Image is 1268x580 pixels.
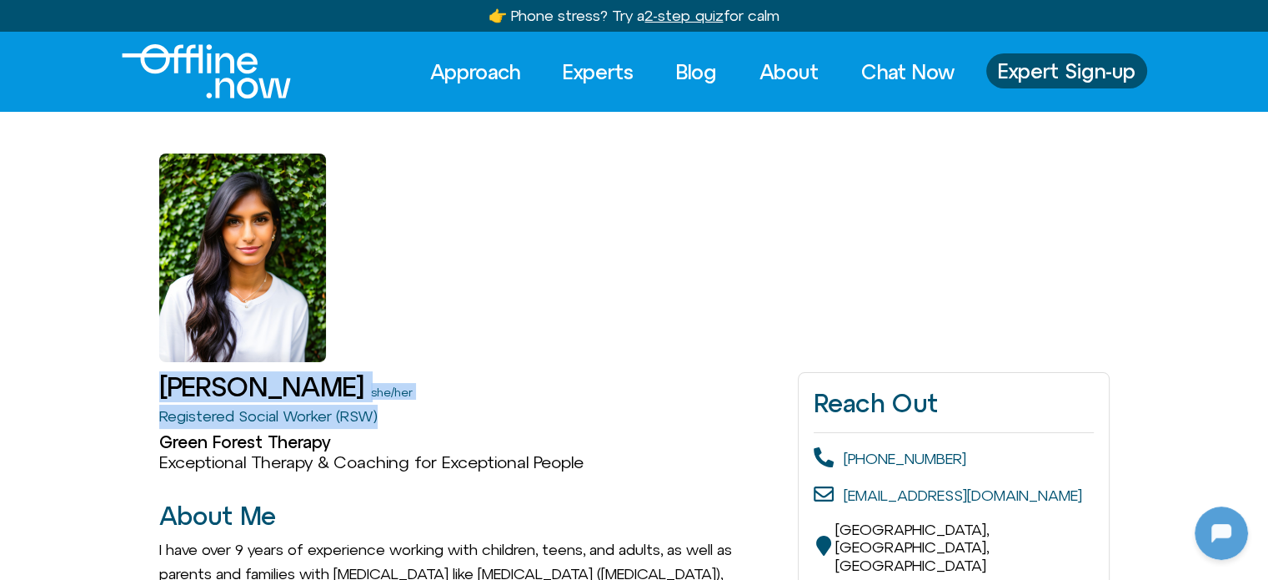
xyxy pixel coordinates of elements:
a: Experts [548,53,649,90]
h2: Reach Out [814,388,1093,418]
h2: Green Forest Therapy [159,432,782,452]
span: [GEOGRAPHIC_DATA], [GEOGRAPHIC_DATA], [GEOGRAPHIC_DATA] [834,521,988,574]
a: Chat Now [846,53,970,90]
nav: Menu [415,53,970,90]
a: Approach [415,53,535,90]
img: N5FCcHC.png [133,247,200,314]
a: About [744,53,834,90]
a: she/her [371,386,413,399]
u: 2-step quiz [644,7,723,24]
h1: [PERSON_NAME] [159,372,364,401]
svg: Restart Conversation Button [263,8,291,36]
a: [EMAIL_ADDRESS][DOMAIN_NAME] [844,487,1082,504]
a: [PHONE_NUMBER] [844,450,966,467]
svg: Voice Input Button [285,428,312,455]
iframe: Botpress [1195,507,1248,560]
a: Blog [661,53,732,90]
h3: Exceptional Therapy & Coaching for Exceptional People [159,452,782,472]
button: Expand Header Button [4,4,329,39]
h2: [DOMAIN_NAME] [49,11,256,33]
div: Logo [122,44,263,98]
img: N5FCcHC.png [15,8,42,35]
a: Expert Sign-up [986,53,1147,88]
svg: Close Chatbot Button [291,8,319,36]
h1: [DOMAIN_NAME] [103,331,230,355]
a: Registered Social Worker (RSW) [159,407,378,425]
a: 👉 Phone stress? Try a2-step quizfor calm [489,7,779,24]
img: Offline.Now logo in white. Text of the words offline.now with a line going through the "O" [122,44,291,98]
span: Expert Sign-up [998,60,1135,82]
h2: About Me [159,502,782,530]
textarea: Message Input [28,433,258,450]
